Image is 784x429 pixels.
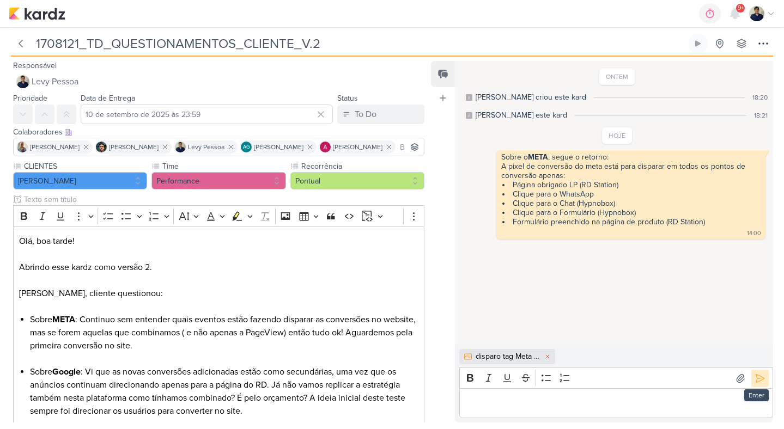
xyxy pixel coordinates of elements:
li: Clique para o WhatsApp [502,189,761,199]
strong: META [52,314,75,325]
div: 14:00 [747,229,761,238]
strong: Google [52,366,81,377]
button: Pontual [290,172,424,189]
div: Ligar relógio [694,39,702,48]
div: Editor editing area: main [459,388,773,418]
img: Alessandra Gomes [320,142,331,152]
input: Texto sem título [22,194,424,205]
button: To Do [337,105,424,124]
label: Data de Entrega [81,94,135,103]
span: [PERSON_NAME] [254,142,303,152]
img: Levy Pessoa [16,75,29,88]
button: [PERSON_NAME] [13,172,147,189]
img: Iara Santos [17,142,28,152]
li: Sobre : Continuo sem entender quais eventos estão fazendo disparar as conversões no website, mas ... [30,313,419,365]
img: kardz.app [9,7,65,20]
label: Time [161,161,285,172]
span: [PERSON_NAME] [333,142,382,152]
li: Clique para o Formulário (Hypnobox) [502,208,761,217]
li: Formulário preenchido na página de produto (RD Station) [502,217,761,226]
li: Sobre : Vi que as novas conversões adicionadas estão como secundárias, uma vez que os anúncios co... [30,365,419,418]
img: Levy Pessoa [749,6,764,21]
input: Kard Sem Título [33,34,686,53]
div: disparo tag Meta - TD.png [476,351,541,362]
span: 9+ [738,4,744,13]
img: Levy Pessoa [175,142,186,152]
div: Editor toolbar [459,367,773,389]
label: CLIENTES [23,161,147,172]
div: Editor toolbar [13,205,424,226]
label: Responsável [13,61,57,70]
button: Performance [151,172,285,189]
div: Sobre o , segue o retorno: [501,152,761,162]
div: Enter [744,389,769,401]
div: A pixel de conversão do meta está para disparar em todos os pontos de conversão apenas: [501,162,761,180]
li: Clique para o Chat (Hypnobox) [502,199,761,208]
li: Página obrigado LP (RD Station) [502,180,761,189]
span: Levy Pessoa [188,142,224,152]
div: 18:20 [752,93,768,102]
div: Aline Gimenez Graciano [241,142,252,152]
label: Status [337,94,358,103]
input: Buscar [398,140,422,154]
p: AG [243,145,250,150]
div: [PERSON_NAME] criou este kard [476,91,586,103]
div: Colaboradores [13,126,424,138]
img: Nelito Junior [96,142,107,152]
input: Select a date [81,105,333,124]
span: [PERSON_NAME] [109,142,159,152]
label: Recorrência [300,161,424,172]
p: Olá, boa tarde! Abrindo esse kardz como versão 2. [PERSON_NAME], cliente questionou: [19,235,419,313]
button: Levy Pessoa [13,72,424,91]
div: [PERSON_NAME] este kard [476,109,567,121]
div: To Do [355,108,376,121]
div: 18:21 [754,111,768,120]
strong: META [528,152,548,162]
span: [PERSON_NAME] [30,142,80,152]
span: Levy Pessoa [32,75,78,88]
label: Prioridade [13,94,47,103]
